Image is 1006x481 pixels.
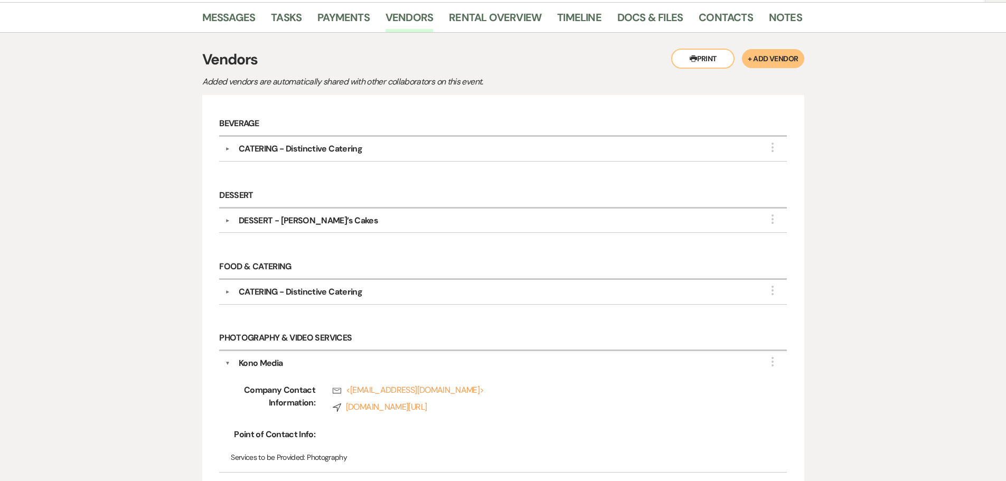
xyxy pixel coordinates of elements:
[333,401,753,413] a: [DOMAIN_NAME][URL]
[239,357,283,370] div: Kono Media
[221,218,234,223] button: ▼
[742,49,804,68] button: + Add Vendor
[219,327,786,352] h6: Photography & Video Services
[386,9,433,32] a: Vendors
[557,9,601,32] a: Timeline
[202,9,256,32] a: Messages
[239,143,362,155] div: CATERING - Distinctive Catering
[221,146,234,152] button: ▼
[769,9,802,32] a: Notes
[219,184,786,209] h6: Dessert
[699,9,753,32] a: Contacts
[671,49,735,69] button: Print
[449,9,541,32] a: Rental Overview
[202,49,804,71] h3: Vendors
[333,384,753,397] a: <[EMAIL_ADDRESS][DOMAIN_NAME]>
[231,452,305,462] span: Services to be Provided:
[221,289,234,295] button: ▼
[239,286,362,298] div: CATERING - Distinctive Catering
[231,451,775,463] p: Photography
[231,384,315,418] span: Company Contact Information:
[271,9,302,32] a: Tasks
[617,9,683,32] a: Docs & Files
[225,357,230,370] button: ▼
[219,255,786,280] h6: Food & Catering
[231,428,315,441] span: Point of Contact Info:
[239,214,378,227] div: DESSERT - [PERSON_NAME]’s Cakes
[317,9,370,32] a: Payments
[219,112,786,137] h6: Beverage
[202,75,572,89] p: Added vendors are automatically shared with other collaborators on this event.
